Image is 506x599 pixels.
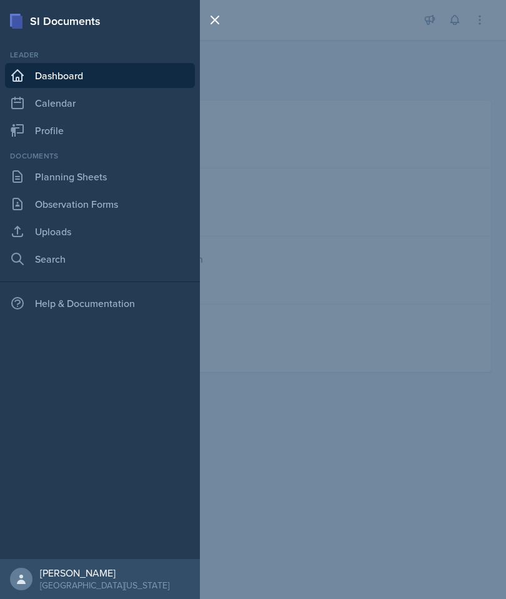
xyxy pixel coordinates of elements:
a: Search [5,246,195,271]
a: Profile [5,118,195,143]
div: [GEOGRAPHIC_DATA][US_STATE] [40,579,169,592]
a: Calendar [5,90,195,115]
a: Planning Sheets [5,164,195,189]
div: Documents [5,150,195,162]
div: Help & Documentation [5,291,195,316]
a: Uploads [5,219,195,244]
a: Observation Forms [5,192,195,217]
div: Leader [5,49,195,61]
a: Dashboard [5,63,195,88]
div: [PERSON_NAME] [40,567,169,579]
